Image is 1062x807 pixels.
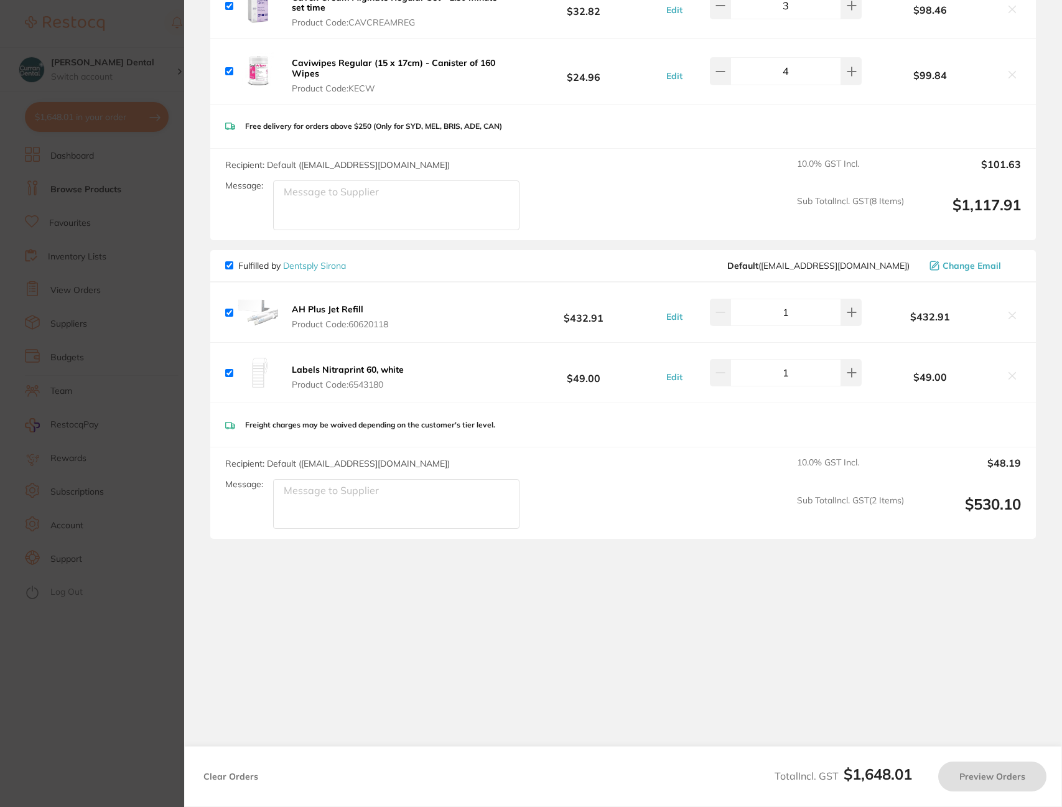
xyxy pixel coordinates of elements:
[914,159,1021,186] output: $101.63
[862,311,999,322] b: $432.91
[288,304,392,330] button: AH Plus Jet Refill Product Code:60620118
[862,70,999,81] b: $99.84
[245,122,502,131] p: Free delivery for orders above $250 (Only for SYD, MEL, BRIS, ADE, CAN)
[775,770,912,782] span: Total Incl. GST
[200,762,262,791] button: Clear Orders
[504,301,663,324] b: $432.91
[292,380,404,390] span: Product Code: 6543180
[914,196,1021,230] output: $1,117.91
[225,180,263,191] label: Message:
[238,353,278,393] img: bGxreGdmZw
[943,261,1001,271] span: Change Email
[727,260,758,271] b: Default
[225,159,450,170] span: Recipient: Default ( [EMAIL_ADDRESS][DOMAIN_NAME] )
[797,159,904,186] span: 10.0 % GST Incl.
[283,260,346,271] a: Dentsply Sirona
[797,196,904,230] span: Sub Total Incl. GST ( 8 Items)
[663,4,686,16] button: Edit
[504,362,663,385] b: $49.00
[225,479,263,490] label: Message:
[914,457,1021,485] output: $48.19
[292,17,500,27] span: Product Code: CAVCREAMREG
[727,261,910,271] span: clientservices@dentsplysirona.com
[225,458,450,469] span: Recipient: Default ( [EMAIL_ADDRESS][DOMAIN_NAME] )
[292,319,388,329] span: Product Code: 60620118
[292,304,363,315] b: AH Plus Jet Refill
[663,311,686,322] button: Edit
[663,70,686,82] button: Edit
[238,52,278,91] img: MWk2N2cybw
[862,4,999,16] b: $98.46
[938,762,1046,791] button: Preview Orders
[914,495,1021,529] output: $530.10
[238,261,346,271] p: Fulfilled by
[926,260,1021,271] button: Change Email
[844,765,912,783] b: $1,648.01
[292,364,404,375] b: Labels Nitraprint 60, white
[663,371,686,383] button: Edit
[292,83,500,93] span: Product Code: KECW
[245,421,495,429] p: Freight charges may be waived depending on the customer's tier level.
[862,371,999,383] b: $49.00
[797,457,904,485] span: 10.0 % GST Incl.
[292,57,495,78] b: Caviwipes Regular (15 x 17cm) - Canister of 160 Wipes
[504,60,663,83] b: $24.96
[238,292,278,332] img: a3B5aWFreA
[797,495,904,529] span: Sub Total Incl. GST ( 2 Items)
[288,364,408,390] button: Labels Nitraprint 60, white Product Code:6543180
[288,57,504,93] button: Caviwipes Regular (15 x 17cm) - Canister of 160 Wipes Product Code:KECW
